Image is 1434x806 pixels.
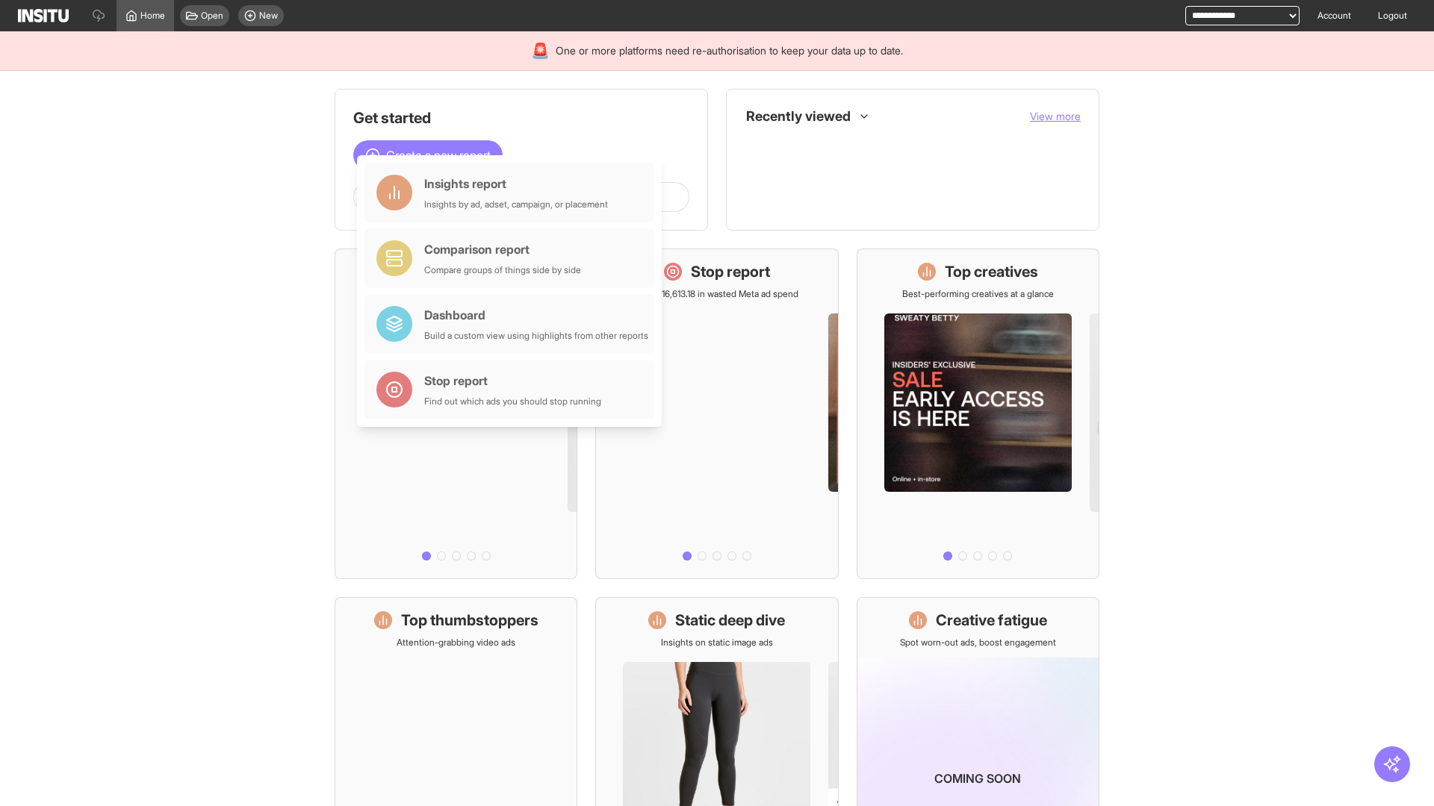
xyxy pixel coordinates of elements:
[531,40,550,61] div: 🚨
[635,288,798,300] p: Save £16,613.18 in wasted Meta ad spend
[1030,110,1081,122] span: View more
[857,249,1099,579] a: Top creativesBest-performing creatives at a glance
[902,288,1054,300] p: Best-performing creatives at a glance
[201,10,223,22] span: Open
[18,9,69,22] img: Logo
[1030,109,1081,124] button: View more
[335,249,577,579] a: What's live nowSee all active ads instantly
[945,261,1038,282] h1: Top creatives
[424,264,581,276] div: Compare groups of things side by side
[140,10,165,22] span: Home
[386,146,491,164] span: Create a new report
[259,10,278,22] span: New
[556,43,903,58] span: One or more platforms need re-authorisation to keep your data up to date.
[661,637,773,649] p: Insights on static image ads
[424,396,601,407] div: Find out which ads you should stop running
[353,140,503,170] button: Create a new report
[424,199,608,210] div: Insights by ad, adset, campaign, or placement
[424,175,608,193] div: Insights report
[595,249,838,579] a: Stop reportSave £16,613.18 in wasted Meta ad spend
[691,261,770,282] h1: Stop report
[675,610,785,631] h1: Static deep dive
[424,330,648,342] div: Build a custom view using highlights from other reports
[401,610,538,631] h1: Top thumbstoppers
[424,240,581,258] div: Comparison report
[353,107,689,128] h1: Get started
[397,637,515,649] p: Attention-grabbing video ads
[424,306,648,324] div: Dashboard
[424,372,601,390] div: Stop report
